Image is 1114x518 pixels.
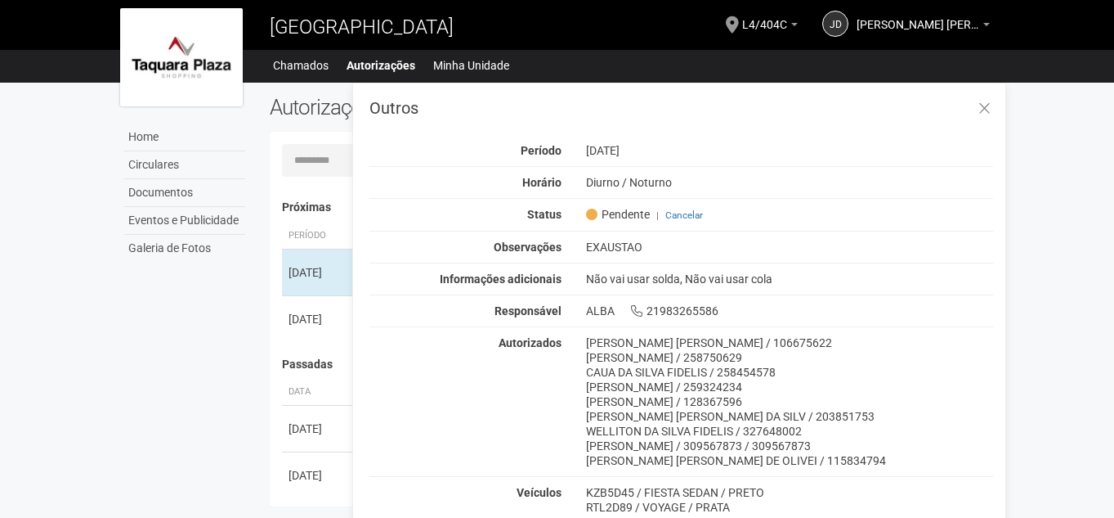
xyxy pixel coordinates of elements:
[665,209,703,221] a: Cancelar
[124,235,245,262] a: Galeria de Fotos
[586,500,994,515] div: RTL2D89 / VOYAGE / PRATA
[574,240,1006,254] div: EXAUSTAO
[289,467,349,484] div: [DATE]
[289,311,349,327] div: [DATE]
[586,439,994,453] div: [PERSON_NAME] / 309567873 / 309567873
[857,2,979,31] span: juliana de souza inocencio
[282,223,356,250] th: Período
[742,2,787,31] span: L4/404C
[124,124,245,151] a: Home
[347,54,415,77] a: Autorizações
[433,54,509,77] a: Minha Unidade
[282,379,356,406] th: Data
[586,336,994,350] div: [PERSON_NAME] [PERSON_NAME] / 106675622
[574,304,1006,318] div: ALBA 21983265586
[574,175,1006,190] div: Diurno / Noturno
[521,144,561,157] strong: Período
[270,16,454,38] span: [GEOGRAPHIC_DATA]
[494,241,561,254] strong: Observações
[124,207,245,235] a: Eventos e Publicidade
[586,380,994,394] div: [PERSON_NAME] / 259324234
[527,208,561,221] strong: Status
[574,272,1006,286] div: Não vai usar solda, Não vai usar cola
[586,409,994,424] div: [PERSON_NAME] [PERSON_NAME] DA SILV / 203851753
[586,350,994,365] div: [PERSON_NAME] / 258750629
[522,176,561,189] strong: Horário
[586,453,994,468] div: [PERSON_NAME] [PERSON_NAME] DE OLIVEI / 115834794
[369,100,993,116] h3: Outros
[822,11,848,37] a: jd
[494,304,561,318] strong: Responsável
[574,143,1006,158] div: [DATE]
[857,20,990,34] a: [PERSON_NAME] [PERSON_NAME]
[124,151,245,179] a: Circulares
[289,421,349,437] div: [DATE]
[289,264,349,281] div: [DATE]
[124,179,245,207] a: Documentos
[499,336,561,349] strong: Autorizados
[517,486,561,499] strong: Veículos
[586,485,994,500] div: KZB5D45 / FIESTA SEDAN / PRETO
[586,424,994,439] div: WELLITON DA SILVA FIDELIS / 327648002
[270,95,620,119] h2: Autorizações
[742,20,798,34] a: L4/404C
[586,365,994,380] div: CAUA DA SILVA FIDELIS / 258454578
[282,358,982,371] h4: Passadas
[586,394,994,409] div: [PERSON_NAME] / 128367596
[282,201,982,214] h4: Próximas
[273,54,329,77] a: Chamados
[656,209,659,221] span: |
[120,8,243,106] img: logo.jpg
[440,273,561,286] strong: Informações adicionais
[586,207,650,222] span: Pendente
